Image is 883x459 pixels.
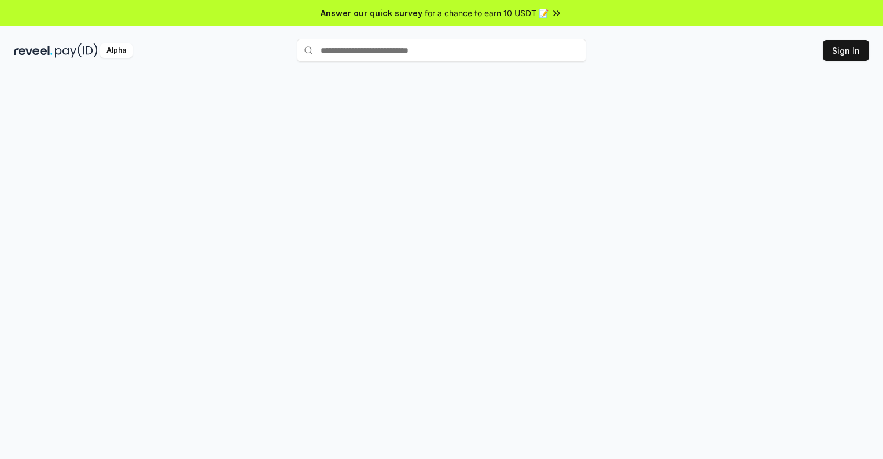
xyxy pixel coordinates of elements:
[321,7,422,19] span: Answer our quick survey
[100,43,133,58] div: Alpha
[425,7,549,19] span: for a chance to earn 10 USDT 📝
[823,40,869,61] button: Sign In
[55,43,98,58] img: pay_id
[14,43,53,58] img: reveel_dark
